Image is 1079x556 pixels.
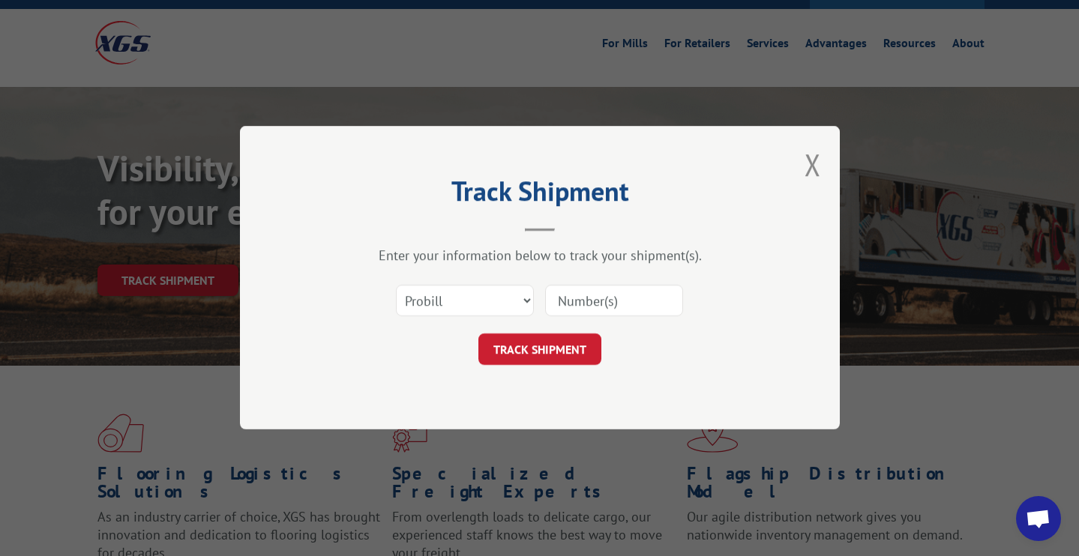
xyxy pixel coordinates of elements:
[805,145,821,184] button: Close modal
[478,334,601,366] button: TRACK SHIPMENT
[315,247,765,265] div: Enter your information below to track your shipment(s).
[315,181,765,209] h2: Track Shipment
[545,285,683,317] input: Number(s)
[1016,496,1061,541] div: Open chat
